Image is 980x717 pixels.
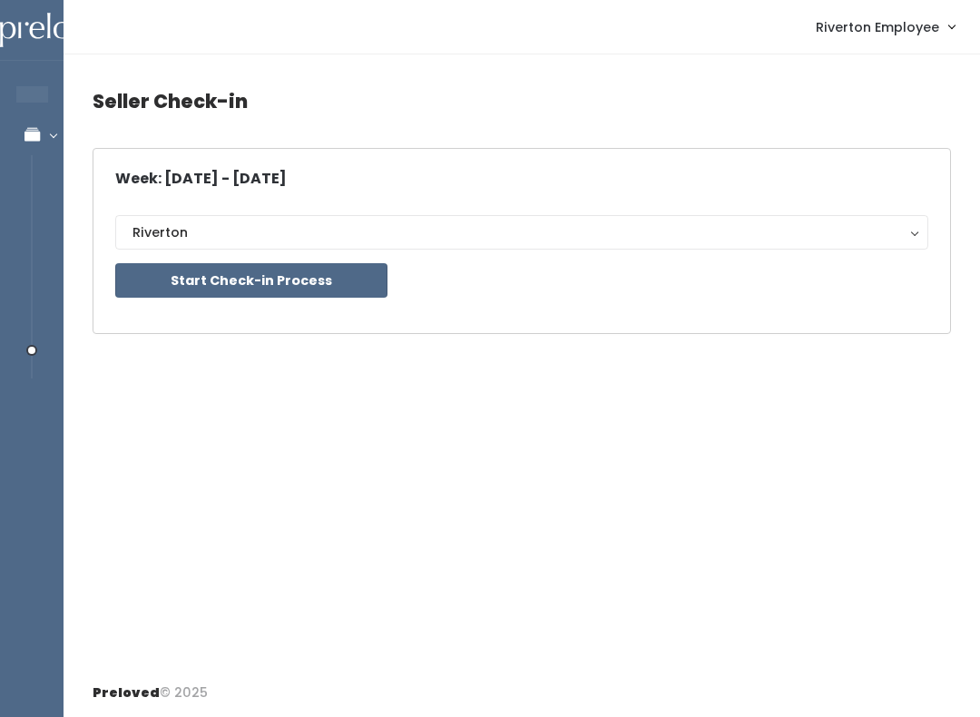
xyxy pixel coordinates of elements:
button: Start Check-in Process [115,263,387,298]
h4: Seller Check-in [93,76,951,126]
h5: Week: [DATE] - [DATE] [115,171,287,187]
span: Riverton Employee [816,17,939,37]
button: Riverton [115,215,928,250]
div: Riverton [132,222,911,242]
a: Riverton Employee [798,7,973,46]
span: Preloved [93,683,160,702]
div: © 2025 [93,669,208,702]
